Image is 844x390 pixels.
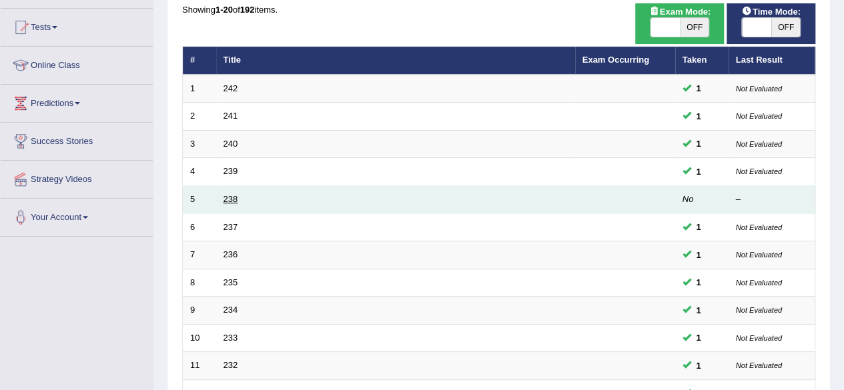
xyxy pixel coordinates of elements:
span: You can still take this question [691,81,707,95]
span: You can still take this question [691,275,707,289]
small: Not Evaluated [736,279,782,287]
a: 236 [224,249,238,259]
td: 6 [183,213,216,241]
a: 242 [224,83,238,93]
th: Last Result [729,47,815,75]
a: 237 [224,222,238,232]
span: You can still take this question [691,303,707,317]
div: Showing of items. [182,3,815,16]
a: Predictions [1,85,153,118]
span: Exam Mode: [644,5,716,19]
div: Show exams occurring in exams [635,3,724,44]
small: Not Evaluated [736,334,782,342]
td: 5 [183,186,216,214]
b: 192 [240,5,255,15]
small: Not Evaluated [736,140,782,148]
a: 241 [224,111,238,121]
a: 240 [224,139,238,149]
td: 3 [183,130,216,158]
span: You can still take this question [691,137,707,151]
a: Tests [1,9,153,42]
span: You can still take this question [691,220,707,234]
a: 232 [224,360,238,370]
td: 9 [183,297,216,325]
span: OFF [771,18,801,37]
span: You can still take this question [691,248,707,262]
th: # [183,47,216,75]
small: Not Evaluated [736,112,782,120]
span: Time Mode: [737,5,806,19]
small: Not Evaluated [736,223,782,231]
a: 235 [224,277,238,287]
td: 11 [183,352,216,380]
span: OFF [680,18,709,37]
a: 239 [224,166,238,176]
a: Your Account [1,199,153,232]
small: Not Evaluated [736,361,782,369]
a: Exam Occurring [582,55,649,65]
a: Success Stories [1,123,153,156]
th: Title [216,47,575,75]
a: Online Class [1,47,153,80]
small: Not Evaluated [736,85,782,93]
a: 238 [224,194,238,204]
td: 8 [183,269,216,297]
td: 1 [183,75,216,103]
th: Taken [675,47,729,75]
small: Not Evaluated [736,251,782,259]
span: You can still take this question [691,165,707,179]
em: No [683,194,694,204]
a: 234 [224,305,238,315]
td: 2 [183,103,216,131]
b: 1-20 [216,5,233,15]
td: 10 [183,324,216,352]
small: Not Evaluated [736,306,782,314]
div: – [736,193,808,206]
td: 7 [183,241,216,269]
span: You can still take this question [691,109,707,123]
span: You can still take this question [691,331,707,345]
span: You can still take this question [691,359,707,373]
small: Not Evaluated [736,167,782,175]
a: Strategy Videos [1,161,153,194]
a: 233 [224,333,238,343]
td: 4 [183,158,216,186]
